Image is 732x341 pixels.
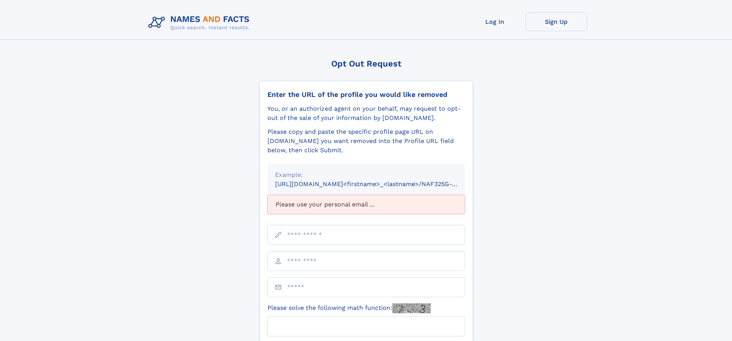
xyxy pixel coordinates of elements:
label: Please solve the following math function: [267,303,431,313]
div: You, or an authorized agent on your behalf, may request to opt-out of the sale of your informatio... [267,104,465,123]
img: Logo Names and Facts [145,12,256,33]
a: Log In [464,12,526,31]
div: Please use your personal email ... [267,195,465,214]
div: Example: [275,170,457,180]
div: Enter the URL of the profile you would like removed [267,90,465,99]
small: [URL][DOMAIN_NAME]<firstname>_<lastname>/NAF325G-xxxxxxxx [275,180,480,188]
div: Opt Out Request [259,59,473,68]
div: Please copy and paste the specific profile page URL on [DOMAIN_NAME] you want removed into the Pr... [267,127,465,155]
a: Sign Up [526,12,587,31]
